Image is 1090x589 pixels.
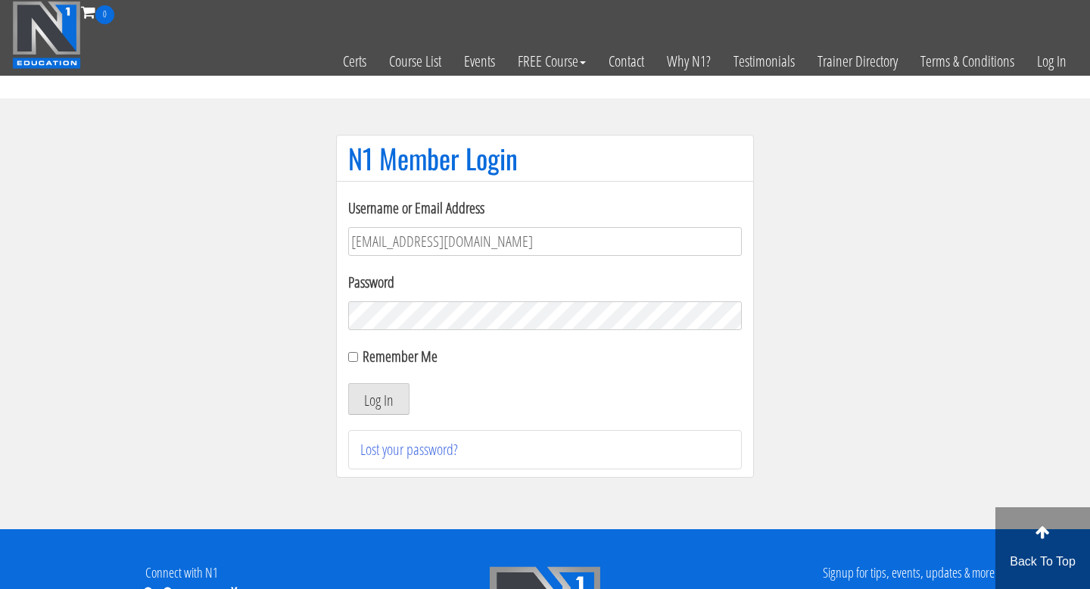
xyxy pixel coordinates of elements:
[453,24,506,98] a: Events
[738,566,1079,581] h4: Signup for tips, events, updates & more
[348,383,410,415] button: Log In
[1026,24,1078,98] a: Log In
[81,2,114,22] a: 0
[378,24,453,98] a: Course List
[597,24,656,98] a: Contact
[348,197,742,220] label: Username or Email Address
[11,566,352,581] h4: Connect with N1
[722,24,806,98] a: Testimonials
[95,5,114,24] span: 0
[332,24,378,98] a: Certs
[360,439,458,460] a: Lost your password?
[806,24,909,98] a: Trainer Directory
[363,346,438,366] label: Remember Me
[656,24,722,98] a: Why N1?
[348,143,742,173] h1: N1 Member Login
[348,271,742,294] label: Password
[506,24,597,98] a: FREE Course
[12,1,81,69] img: n1-education
[909,24,1026,98] a: Terms & Conditions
